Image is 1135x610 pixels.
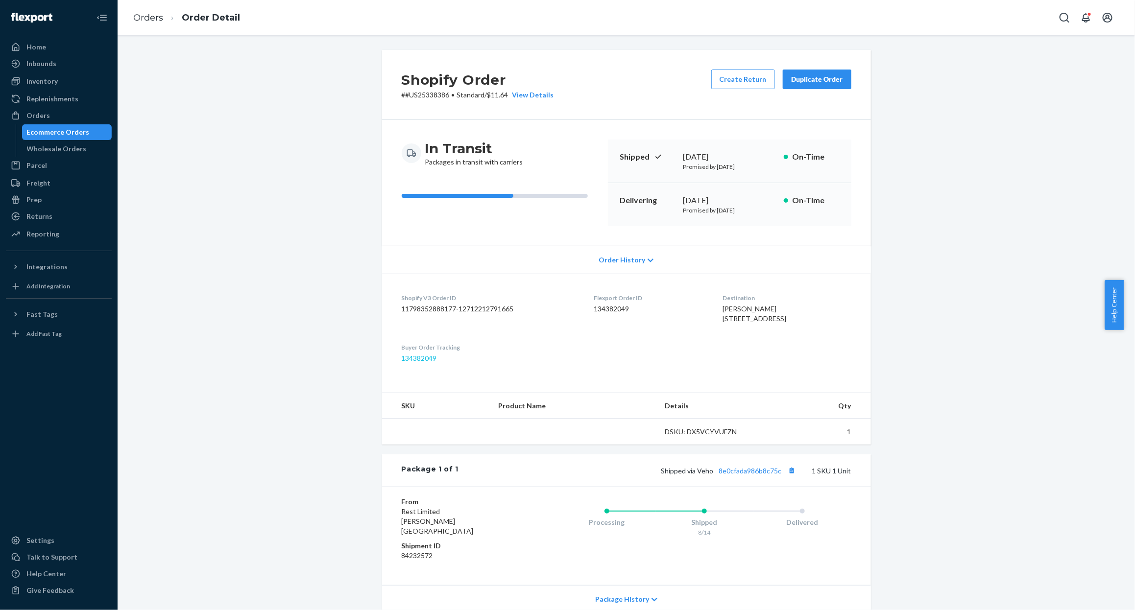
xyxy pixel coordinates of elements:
dt: Destination [723,294,851,302]
div: Prep [26,195,42,205]
div: Add Integration [26,282,70,290]
div: Inbounds [26,59,56,69]
span: • [452,91,455,99]
div: Freight [26,178,50,188]
div: Fast Tags [26,309,58,319]
dd: 11798352888177-12712212791665 [402,304,579,314]
a: Reporting [6,226,112,242]
a: Order Detail [182,12,240,23]
div: Package 1 of 1 [402,464,459,477]
p: Shipped [620,151,676,163]
div: Help Center [26,569,66,579]
div: Wholesale Orders [27,144,87,154]
dt: From [402,497,519,507]
div: Reporting [26,229,59,239]
div: Returns [26,211,52,221]
dt: Shipment ID [402,541,519,551]
button: Open Search Box [1055,8,1074,27]
a: Add Fast Tag [6,326,112,342]
div: Ecommerce Orders [27,127,90,137]
div: Replenishments [26,94,78,104]
a: Ecommerce Orders [22,124,112,140]
p: Promised by [DATE] [683,163,776,171]
span: Rest Limited [PERSON_NAME][GEOGRAPHIC_DATA] [402,507,474,535]
div: [DATE] [683,151,776,163]
a: Prep [6,192,112,208]
dt: Buyer Order Tracking [402,343,579,352]
p: On-Time [792,151,840,163]
p: Delivering [620,195,676,206]
div: Home [26,42,46,52]
a: Talk to Support [6,549,112,565]
button: Create Return [711,70,775,89]
span: [PERSON_NAME] [STREET_ADDRESS] [723,305,787,323]
button: Open account menu [1098,8,1117,27]
dd: 84232572 [402,551,519,561]
button: Give Feedback [6,583,112,598]
div: 8/14 [655,528,753,537]
img: Flexport logo [11,13,52,23]
div: Parcel [26,161,47,170]
button: Integrations [6,259,112,275]
button: Fast Tags [6,306,112,322]
div: [DATE] [683,195,776,206]
span: Order History [599,255,645,265]
div: Give Feedback [26,586,74,595]
a: Help Center [6,566,112,582]
th: Product Name [490,393,657,419]
a: Returns [6,209,112,224]
a: 134382049 [402,354,437,362]
div: Packages in transit with carriers [425,140,523,167]
dt: Flexport Order ID [594,294,707,302]
a: 8e0cfada986b8c75c [719,467,782,475]
button: Close Navigation [92,8,112,27]
a: Freight [6,175,112,191]
p: # #US25338386 / $11.64 [402,90,554,100]
div: Settings [26,536,54,545]
dt: Shopify V3 Order ID [402,294,579,302]
th: Details [657,393,765,419]
div: Delivered [753,517,851,527]
a: Settings [6,533,112,548]
a: Orders [6,108,112,123]
div: DSKU: DX5VCYVUFZN [665,427,757,437]
div: 1 SKU 1 Unit [459,464,851,477]
h3: In Transit [425,140,523,157]
div: Talk to Support [26,552,77,562]
div: Orders [26,111,50,120]
span: Package History [595,594,649,604]
div: Processing [558,517,656,527]
a: Add Integration [6,279,112,294]
button: Open notifications [1076,8,1096,27]
a: Inventory [6,73,112,89]
a: Parcel [6,158,112,173]
button: Help Center [1105,280,1124,330]
ol: breadcrumbs [125,3,248,32]
div: Shipped [655,517,753,527]
a: Home [6,39,112,55]
button: Duplicate Order [783,70,851,89]
p: On-Time [792,195,840,206]
th: SKU [382,393,491,419]
span: Standard [457,91,485,99]
h2: Shopify Order [402,70,554,90]
span: Shipped via Veho [661,467,798,475]
button: Copy tracking number [786,464,798,477]
dd: 134382049 [594,304,707,314]
div: Add Fast Tag [26,329,62,338]
div: Duplicate Order [791,74,843,84]
div: Inventory [26,76,58,86]
td: 1 [765,419,870,445]
p: Promised by [DATE] [683,206,776,214]
div: Integrations [26,262,68,272]
th: Qty [765,393,870,419]
a: Inbounds [6,56,112,71]
a: Wholesale Orders [22,141,112,157]
button: View Details [508,90,554,100]
a: Replenishments [6,91,112,107]
a: Orders [133,12,163,23]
